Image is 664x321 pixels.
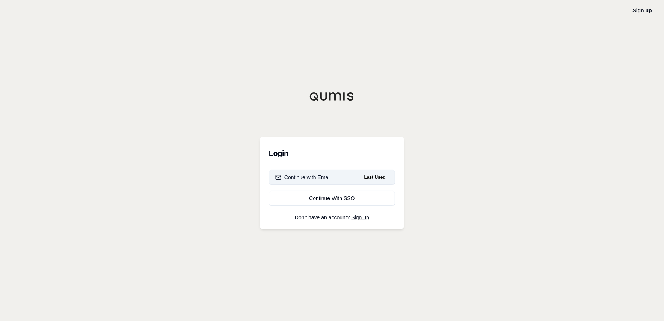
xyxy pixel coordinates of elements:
[633,7,652,13] a: Sign up
[309,92,355,101] img: Qumis
[269,215,395,220] p: Don't have an account?
[361,173,389,182] span: Last Used
[269,191,395,206] a: Continue With SSO
[275,195,389,202] div: Continue With SSO
[352,214,369,220] a: Sign up
[275,174,331,181] div: Continue with Email
[269,146,395,161] h3: Login
[269,170,395,185] button: Continue with EmailLast Used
